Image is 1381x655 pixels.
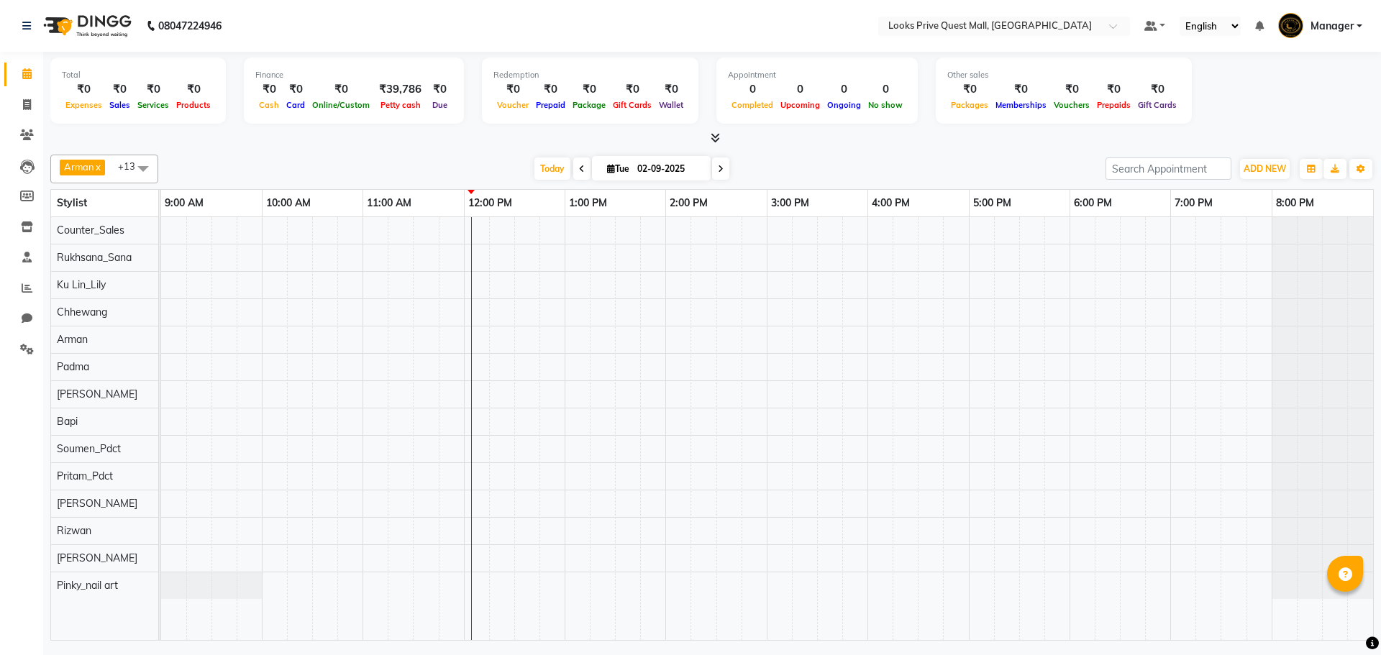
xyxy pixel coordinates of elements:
[57,524,91,537] span: Rizwan
[57,278,106,291] span: Ku Lin_Lily
[465,193,516,214] a: 12:00 PM
[57,333,88,346] span: Arman
[1311,19,1354,34] span: Manager
[868,193,913,214] a: 4:00 PM
[947,81,992,98] div: ₹0
[173,81,214,98] div: ₹0
[493,100,532,110] span: Voucher
[309,81,373,98] div: ₹0
[1134,100,1180,110] span: Gift Cards
[1093,81,1134,98] div: ₹0
[1050,81,1093,98] div: ₹0
[493,69,687,81] div: Redemption
[173,100,214,110] span: Products
[57,442,121,455] span: Soumen_Pdct
[1050,100,1093,110] span: Vouchers
[106,81,134,98] div: ₹0
[532,81,569,98] div: ₹0
[94,161,101,173] a: x
[283,100,309,110] span: Card
[57,497,137,510] span: [PERSON_NAME]
[106,100,134,110] span: Sales
[57,470,113,482] span: Pritam_Pdct
[373,81,427,98] div: ₹39,786
[1321,597,1367,641] iframe: chat widget
[777,81,824,98] div: 0
[57,579,118,592] span: Pinky_nail art
[1106,157,1231,180] input: Search Appointment
[37,6,135,46] img: logo
[57,196,87,209] span: Stylist
[992,81,1050,98] div: ₹0
[255,81,283,98] div: ₹0
[57,415,78,428] span: Bapi
[1240,159,1290,179] button: ADD NEW
[1070,193,1116,214] a: 6:00 PM
[1093,100,1134,110] span: Prepaids
[255,69,452,81] div: Finance
[309,100,373,110] span: Online/Custom
[603,163,633,174] span: Tue
[363,193,415,214] a: 11:00 AM
[118,160,146,172] span: +13
[64,161,94,173] span: Arman
[57,224,124,237] span: Counter_Sales
[633,158,705,180] input: 2025-09-02
[255,100,283,110] span: Cash
[865,81,906,98] div: 0
[565,193,611,214] a: 1:00 PM
[569,100,609,110] span: Package
[666,193,711,214] a: 2:00 PM
[569,81,609,98] div: ₹0
[57,251,132,264] span: Rukhsana_Sana
[767,193,813,214] a: 3:00 PM
[655,100,687,110] span: Wallet
[947,100,992,110] span: Packages
[728,81,777,98] div: 0
[970,193,1015,214] a: 5:00 PM
[57,306,107,319] span: Chhewang
[263,193,314,214] a: 10:00 AM
[532,100,569,110] span: Prepaid
[947,69,1180,81] div: Other sales
[134,100,173,110] span: Services
[534,157,570,180] span: Today
[62,69,214,81] div: Total
[1244,163,1286,174] span: ADD NEW
[824,81,865,98] div: 0
[377,100,424,110] span: Petty cash
[1134,81,1180,98] div: ₹0
[655,81,687,98] div: ₹0
[134,81,173,98] div: ₹0
[1272,193,1318,214] a: 8:00 PM
[57,360,89,373] span: Padma
[1171,193,1216,214] a: 7:00 PM
[728,100,777,110] span: Completed
[777,100,824,110] span: Upcoming
[62,100,106,110] span: Expenses
[1278,13,1303,38] img: Manager
[57,551,137,564] span: [PERSON_NAME]
[992,100,1050,110] span: Memberships
[609,100,655,110] span: Gift Cards
[158,6,222,46] b: 08047224946
[57,388,137,400] span: [PERSON_NAME]
[283,81,309,98] div: ₹0
[427,81,452,98] div: ₹0
[493,81,532,98] div: ₹0
[609,81,655,98] div: ₹0
[62,81,106,98] div: ₹0
[161,193,207,214] a: 9:00 AM
[824,100,865,110] span: Ongoing
[728,69,906,81] div: Appointment
[865,100,906,110] span: No show
[429,100,451,110] span: Due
